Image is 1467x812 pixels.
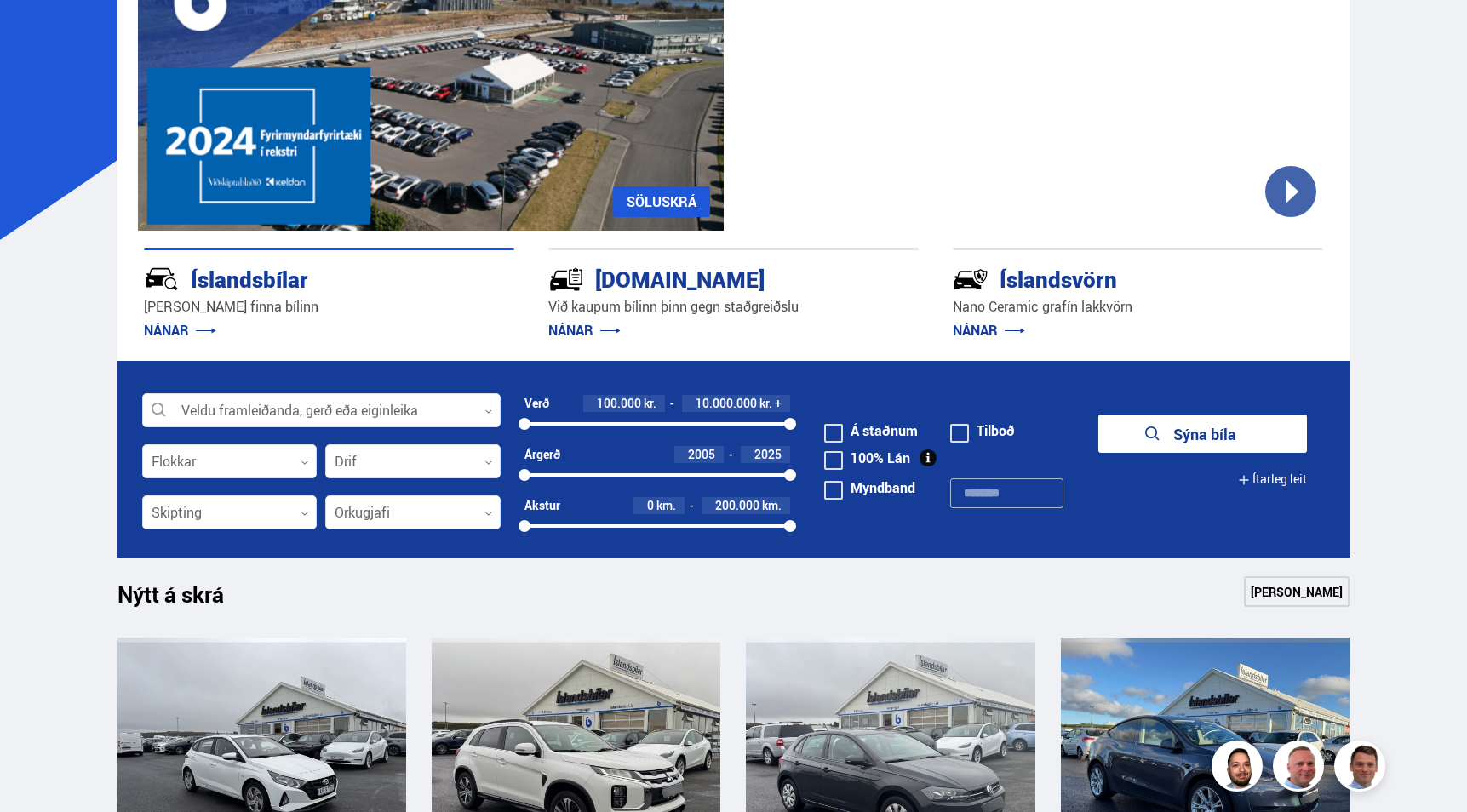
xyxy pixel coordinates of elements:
[950,424,1015,437] label: Tilboð
[775,397,782,410] span: +
[754,446,782,462] span: 2025
[1337,743,1388,794] img: FbJEzSuNWCJXmdc-.webp
[524,397,549,410] div: Verð
[696,395,757,411] span: 10.000.000
[597,395,641,411] span: 100.000
[1238,460,1307,499] button: Ítarleg leit
[548,261,584,297] img: tr5P-W3DuiFaO7aO.svg
[953,263,1263,293] div: Íslandsvörn
[953,261,989,297] img: -Svtn6bYgwAsiwNX.svg
[524,499,560,512] div: Akstur
[644,397,656,410] span: kr.
[14,7,65,58] button: Opna LiveChat spjallviðmót
[548,297,919,317] p: Við kaupum bílinn þinn gegn staðgreiðslu
[759,397,772,410] span: kr.
[144,261,180,297] img: JRvxyua_JYH6wB4c.svg
[656,499,676,512] span: km.
[953,297,1323,317] p: Nano Ceramic grafín lakkvörn
[647,497,654,513] span: 0
[688,446,715,462] span: 2005
[548,321,621,340] a: NÁNAR
[524,448,560,461] div: Árgerð
[1214,743,1265,794] img: nhp88E3Fdnt1Opn2.png
[824,424,918,437] label: Á staðnum
[144,297,514,317] p: [PERSON_NAME] finna bílinn
[144,321,216,340] a: NÁNAR
[715,497,759,513] span: 200.000
[762,499,782,512] span: km.
[1275,743,1327,794] img: siFngHWaQ9KaOqBr.png
[613,186,710,217] a: SÖLUSKRÁ
[824,481,915,495] label: Myndband
[1244,576,1350,607] a: [PERSON_NAME]
[1098,415,1307,453] button: Sýna bíla
[953,321,1025,340] a: NÁNAR
[144,263,454,293] div: Íslandsbílar
[117,581,254,617] h1: Nýtt á skrá
[824,451,910,465] label: 100% Lán
[548,263,858,293] div: [DOMAIN_NAME]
